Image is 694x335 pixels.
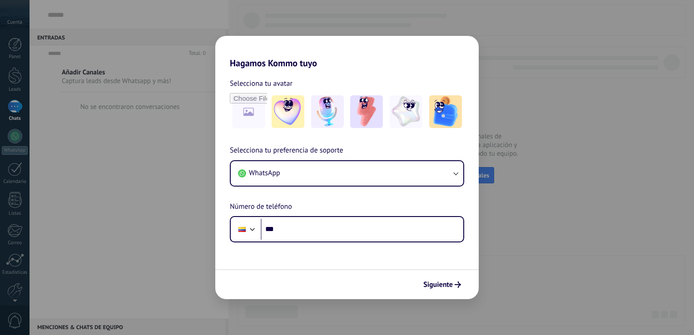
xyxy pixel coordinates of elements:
[233,220,251,239] div: Colombia: + 57
[390,95,422,128] img: -4.jpeg
[311,95,344,128] img: -2.jpeg
[231,161,463,186] button: WhatsApp
[272,95,304,128] img: -1.jpeg
[419,277,465,292] button: Siguiente
[423,281,453,288] span: Siguiente
[230,145,343,157] span: Selecciona tu preferencia de soporte
[249,168,280,177] span: WhatsApp
[230,78,292,89] span: Selecciona tu avatar
[350,95,383,128] img: -3.jpeg
[429,95,462,128] img: -5.jpeg
[230,201,292,213] span: Número de teléfono
[215,36,479,69] h2: Hagamos Kommo tuyo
